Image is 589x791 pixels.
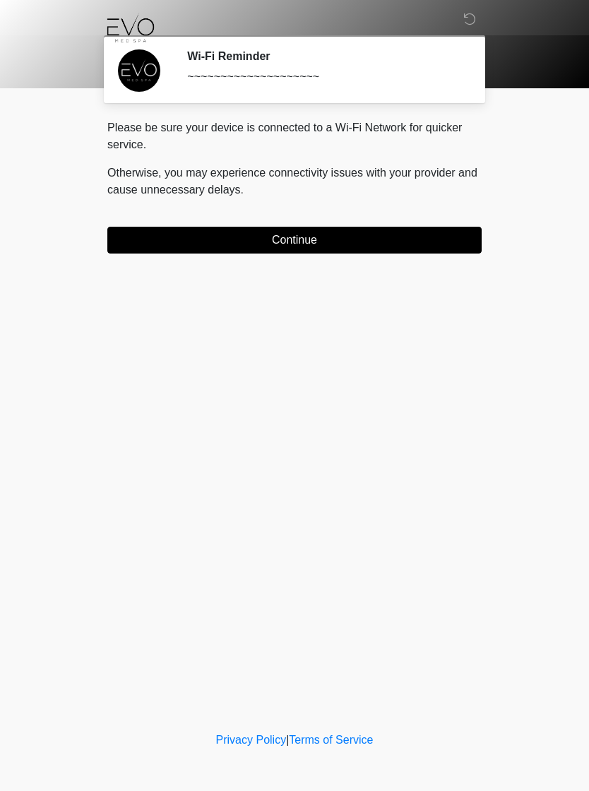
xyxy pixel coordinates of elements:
[107,227,482,254] button: Continue
[107,165,482,198] p: Otherwise, you may experience connectivity issues with your provider and cause unnecessary delays
[286,734,289,746] a: |
[187,69,460,85] div: ~~~~~~~~~~~~~~~~~~~~
[93,11,168,43] img: Evo Med Spa Logo
[216,734,287,746] a: Privacy Policy
[107,119,482,153] p: Please be sure your device is connected to a Wi-Fi Network for quicker service.
[241,184,244,196] span: .
[289,734,373,746] a: Terms of Service
[118,49,160,92] img: Agent Avatar
[187,49,460,63] h2: Wi-Fi Reminder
